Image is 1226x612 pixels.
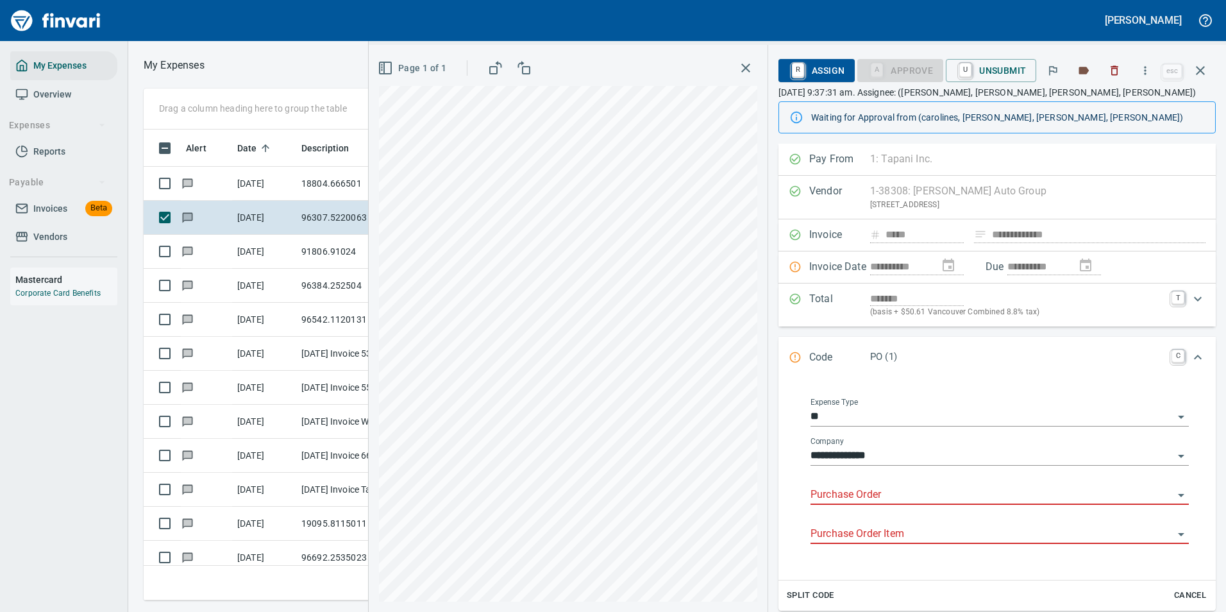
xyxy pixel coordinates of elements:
[144,58,205,73] nav: breadcrumb
[232,473,296,507] td: [DATE]
[181,519,194,527] span: Has messages
[10,51,117,80] a: My Expenses
[181,451,194,459] span: Has messages
[85,201,112,216] span: Beta
[778,284,1216,327] div: Expand
[301,140,366,156] span: Description
[237,140,274,156] span: Date
[778,379,1216,611] div: Expand
[232,541,296,575] td: [DATE]
[1172,447,1190,465] button: Open
[181,553,194,561] span: Has messages
[232,371,296,405] td: [DATE]
[33,87,71,103] span: Overview
[181,281,194,289] span: Has messages
[1105,13,1182,27] h5: [PERSON_NAME]
[10,194,117,223] a: InvoicesBeta
[1170,586,1211,606] button: Cancel
[1171,350,1184,362] a: C
[232,507,296,541] td: [DATE]
[232,269,296,303] td: [DATE]
[296,303,412,337] td: 96542.1120131
[232,303,296,337] td: [DATE]
[181,315,194,323] span: Has messages
[232,439,296,473] td: [DATE]
[9,174,106,191] span: Payable
[296,269,412,303] td: 96384.252504
[792,63,804,77] a: R
[810,398,858,406] label: Expense Type
[4,171,111,194] button: Payable
[296,507,412,541] td: 19095.8115011
[181,213,194,221] span: Has messages
[870,306,1164,319] p: (basis + $50.61 Vancouver Combined 8.8% tax)
[232,405,296,439] td: [DATE]
[1070,56,1098,85] button: Labels
[9,117,106,133] span: Expenses
[789,60,844,81] span: Assign
[232,201,296,235] td: [DATE]
[15,289,101,298] a: Corporate Card Benefits
[15,273,117,287] h6: Mastercard
[33,229,67,245] span: Vendors
[144,58,205,73] p: My Expenses
[1163,64,1182,78] a: esc
[33,144,65,160] span: Reports
[296,235,412,269] td: 91806.91024
[1171,291,1184,304] a: T
[181,485,194,493] span: Has messages
[181,383,194,391] span: Has messages
[4,114,111,137] button: Expenses
[181,417,194,425] span: Has messages
[1159,55,1216,86] span: Close invoice
[232,167,296,201] td: [DATE]
[232,235,296,269] td: [DATE]
[1039,56,1067,85] button: Flag
[181,349,194,357] span: Has messages
[956,60,1026,81] span: Unsubmit
[857,64,943,75] div: Purchase Order required
[1173,588,1207,603] span: Cancel
[296,541,412,575] td: 96692.2535023
[380,60,446,76] span: Page 1 of 1
[33,201,67,217] span: Invoices
[1172,525,1190,543] button: Open
[10,80,117,109] a: Overview
[1172,408,1190,426] button: Open
[181,247,194,255] span: Has messages
[811,106,1205,129] div: Waiting for Approval from (carolines, [PERSON_NAME], [PERSON_NAME], [PERSON_NAME])
[375,56,451,80] button: Page 1 of 1
[778,59,855,82] button: RAssign
[10,223,117,251] a: Vendors
[810,438,844,445] label: Company
[159,102,347,115] p: Drag a column heading here to group the table
[301,140,349,156] span: Description
[778,337,1216,379] div: Expand
[296,473,412,507] td: [DATE] Invoice Tapani-22-03 7 from Columbia West Engineering Inc (1-10225)
[296,371,412,405] td: [DATE] Invoice 5537 from [GEOGRAPHIC_DATA] (1-38544)
[296,201,412,235] td: 96307.5220063
[232,337,296,371] td: [DATE]
[8,5,104,36] img: Finvari
[186,140,206,156] span: Alert
[296,405,412,439] td: [DATE] Invoice WNWO0053031 from NC Machinery Co. Inc (1-10695)
[1131,56,1159,85] button: More
[809,291,870,319] p: Total
[784,586,837,606] button: Split Code
[787,588,834,603] span: Split Code
[809,350,870,366] p: Code
[186,140,223,156] span: Alert
[296,167,412,201] td: 18804.666501
[1172,486,1190,504] button: Open
[870,350,1164,364] p: PO (1)
[181,179,194,187] span: Has messages
[946,59,1036,82] button: UUnsubmit
[296,439,412,473] td: [DATE] Invoice 6660563 from Superior Tire Service, Inc (1-10991)
[959,63,971,77] a: U
[1102,10,1185,30] button: [PERSON_NAME]
[296,337,412,371] td: [DATE] Invoice 537020 from OSW Equipment & Repair LLC (1-25821)
[33,58,87,74] span: My Expenses
[778,86,1216,99] p: [DATE] 9:37:31 am. Assignee: ([PERSON_NAME], [PERSON_NAME], [PERSON_NAME], [PERSON_NAME])
[10,137,117,166] a: Reports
